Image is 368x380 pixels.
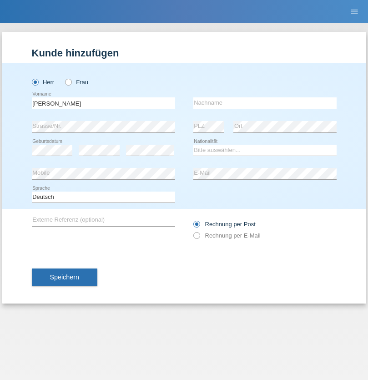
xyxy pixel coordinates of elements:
[50,274,79,281] span: Speichern
[193,232,199,243] input: Rechnung per E-Mail
[32,47,337,59] h1: Kunde hinzufügen
[32,269,97,286] button: Speichern
[32,79,38,85] input: Herr
[32,79,55,86] label: Herr
[350,7,359,16] i: menu
[193,221,256,228] label: Rechnung per Post
[345,9,363,14] a: menu
[65,79,88,86] label: Frau
[193,221,199,232] input: Rechnung per Post
[193,232,261,239] label: Rechnung per E-Mail
[65,79,71,85] input: Frau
